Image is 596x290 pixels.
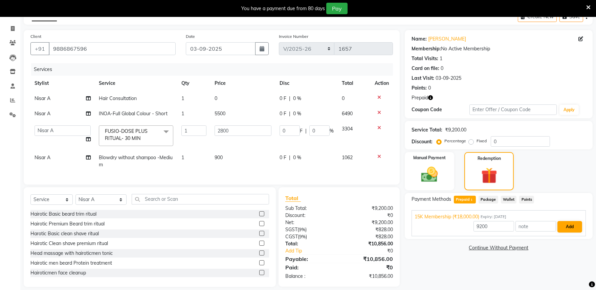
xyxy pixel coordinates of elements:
th: Total [338,76,371,91]
span: Blowdry without shampoo -Medium [99,154,173,168]
span: 1 [181,154,184,161]
div: 03-09-2025 [436,75,461,82]
th: Qty [177,76,211,91]
div: Payable: [280,255,339,263]
span: 0 % [293,95,301,102]
div: Coupon Code [412,106,470,113]
span: 0 [215,95,217,101]
label: Date [186,33,195,40]
span: 0 F [280,95,286,102]
span: 0 [342,95,345,101]
div: Total: [280,240,339,247]
span: | [289,110,290,117]
div: Points: [412,84,427,92]
span: Package [479,196,498,203]
div: Hairotic Premium Beard trim ritual [30,220,105,227]
span: | [289,154,290,161]
label: Invoice Number [279,33,308,40]
span: FUSIO-DOSE PLUS RITUAL- 30 MIN [105,128,148,141]
span: SGST [285,226,297,233]
th: Service [95,76,177,91]
button: Pay [326,3,348,14]
span: Points [519,196,534,203]
span: Prepaid [412,94,428,101]
div: Hairotic men beard Protein treatment [30,260,112,267]
span: 900 [215,154,223,161]
div: Services [31,63,398,76]
div: 1 [440,55,442,62]
span: 15K Membership (₹18,000.00) [415,213,479,220]
span: Total [285,195,301,202]
input: note [515,221,556,232]
label: Redemption [478,155,501,162]
div: No Active Membership [412,45,586,52]
label: Percentage [444,138,466,144]
div: ₹0 [339,263,398,271]
span: Payment Methods [412,196,451,203]
span: Prepaid [454,196,476,203]
input: Search or Scan [132,194,269,204]
span: 0 F [280,154,286,161]
span: 6490 [342,111,353,117]
div: ₹0 [349,247,398,255]
div: Harotic Basic clean shave ritual [30,230,99,237]
th: Disc [275,76,338,91]
span: Hair Consultation [99,95,137,101]
span: INOA-Full Global Colour - Short [99,111,168,117]
div: ₹9,200.00 [445,126,466,134]
div: Sub Total: [280,205,339,212]
a: [PERSON_NAME] [428,35,466,43]
div: Hairoticmen face cleanup [30,269,86,276]
div: Paid: [280,263,339,271]
a: x [140,135,144,141]
div: ( ) [280,226,339,233]
a: Add Tip [280,247,349,255]
span: 1 [470,198,473,202]
div: ₹10,856.00 [339,273,398,280]
div: Net: [280,219,339,226]
span: 1 [181,95,184,101]
label: Manual Payment [413,155,446,161]
span: % [330,127,334,135]
div: ₹10,856.00 [339,255,398,263]
span: 9% [299,227,305,232]
span: 3304 [342,126,353,132]
th: Action [371,76,393,91]
span: 5500 [215,111,225,117]
label: Fixed [477,138,487,144]
span: CGST [285,234,298,240]
div: 0 [428,84,431,92]
span: Wallet [501,196,517,203]
div: ₹0 [339,212,398,219]
span: 0 F [280,110,286,117]
div: Discount: [412,138,433,145]
div: ₹10,856.00 [339,240,398,247]
div: ₹828.00 [339,226,398,233]
span: 1062 [342,154,353,161]
div: Hairotic Basic beard trim ritual [30,211,96,218]
a: Continue Without Payment [406,244,591,251]
label: Client [30,33,41,40]
div: Membership: [412,45,441,52]
button: +91 [30,42,49,55]
span: Nisar A [35,111,50,117]
div: Total Visits: [412,55,438,62]
div: Hairotic Clean shave premium ritual [30,240,108,247]
div: Head massage with hairoticmen tonic [30,250,113,257]
span: F [300,127,303,135]
input: Enter Offer / Coupon Code [469,104,557,115]
span: Expiry: [DATE] [481,214,506,220]
input: Search by Name/Mobile/Email/Code [49,42,176,55]
th: Price [211,76,275,91]
div: You have a payment due from 80 days [241,5,325,12]
span: Nisar A [35,154,50,161]
div: Balance : [280,273,339,280]
img: _cash.svg [416,165,443,184]
div: Discount: [280,212,339,219]
div: ₹9,200.00 [339,205,398,212]
div: ( ) [280,233,339,240]
span: 0 % [293,154,301,161]
span: 1 [181,111,184,117]
div: Service Total: [412,126,442,134]
th: Stylist [30,76,95,91]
